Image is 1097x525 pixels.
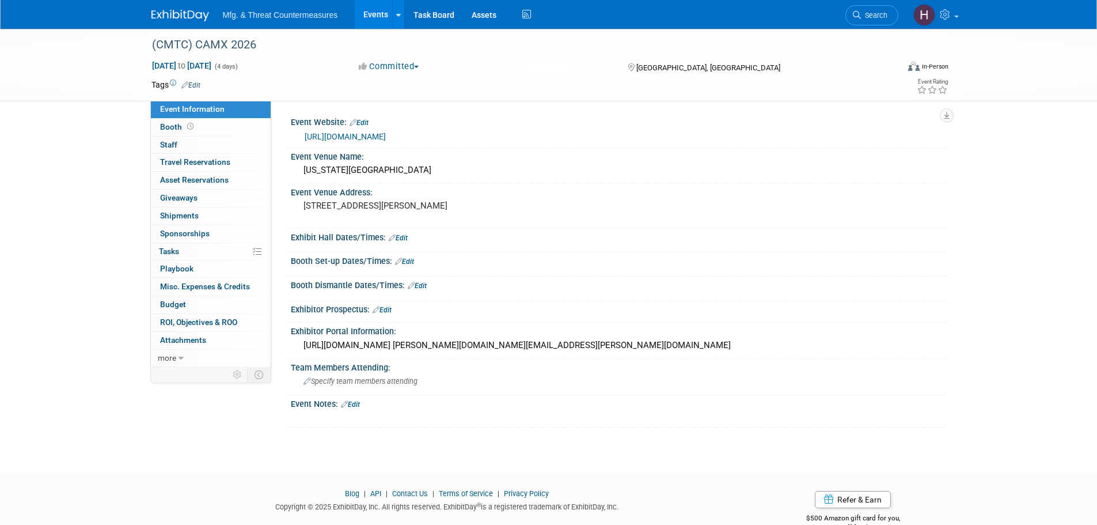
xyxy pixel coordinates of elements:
div: Exhibitor Portal Information: [291,323,946,337]
div: Exhibit Hall Dates/Times: [291,229,946,244]
a: Giveaways [151,190,271,207]
span: | [383,489,390,498]
span: (4 days) [214,63,238,70]
a: Edit [408,282,427,290]
a: Event Information [151,101,271,118]
pre: [STREET_ADDRESS][PERSON_NAME] [303,201,551,211]
a: Blog [345,489,359,498]
a: Playbook [151,260,271,278]
span: Giveaways [160,193,198,202]
td: Personalize Event Tab Strip [227,367,248,382]
span: Playbook [160,264,193,273]
td: Tags [151,79,200,90]
a: Booth [151,119,271,136]
span: Travel Reservations [160,157,230,167]
span: Misc. Expenses & Credits [160,282,250,291]
span: | [430,489,437,498]
a: Terms of Service [439,489,493,498]
a: ROI, Objectives & ROO [151,314,271,331]
div: Booth Dismantle Dates/Times: [291,277,946,292]
a: Tasks [151,243,271,260]
span: Tasks [159,247,179,256]
span: Staff [160,140,177,149]
a: Budget [151,296,271,314]
span: Mfg. & Threat Countermeasures [223,10,338,20]
td: Toggle Event Tabs [247,367,271,382]
a: Travel Reservations [151,154,271,171]
a: API [370,489,381,498]
div: [US_STATE][GEOGRAPHIC_DATA] [299,161,937,179]
a: Privacy Policy [504,489,549,498]
a: [URL][DOMAIN_NAME] [305,132,386,141]
span: | [495,489,502,498]
a: Refer & Earn [815,491,891,508]
a: Contact Us [392,489,428,498]
a: Edit [341,401,360,409]
span: Search [861,11,887,20]
a: Shipments [151,207,271,225]
a: Search [845,5,898,25]
span: Budget [160,300,186,309]
span: Booth not reserved yet [185,122,196,131]
span: Attachments [160,335,206,345]
span: Sponsorships [160,229,210,238]
a: Staff [151,137,271,154]
div: Event Venue Address: [291,184,946,198]
img: ExhibitDay [151,10,209,21]
a: Edit [181,81,200,89]
div: Copyright © 2025 ExhibitDay, Inc. All rights reserved. ExhibitDay is a registered trademark of Ex... [151,499,743,512]
a: Sponsorships [151,225,271,243]
a: Edit [395,258,414,266]
div: Exhibitor Prospectus: [291,301,946,316]
button: Committed [355,61,423,73]
span: Booth [160,122,196,131]
span: Specify team members attending [303,377,417,386]
div: [URL][DOMAIN_NAME] [PERSON_NAME][DOMAIN_NAME][EMAIL_ADDRESS][PERSON_NAME][DOMAIN_NAME] [299,337,937,354]
div: Event Venue Name: [291,148,946,163]
span: | [361,489,369,498]
span: more [158,353,176,362]
span: [GEOGRAPHIC_DATA], [GEOGRAPHIC_DATA] [636,63,780,72]
div: Event Website: [291,114,946,129]
div: Event Format [830,60,949,77]
span: [DATE] [DATE] [151,61,212,71]
sup: ® [477,502,481,508]
div: Event Rating [917,79,948,85]
span: Event Information [160,104,225,114]
div: (CMTC) CAMX 2026 [148,35,881,55]
img: Hillary Hawkins [913,4,935,26]
a: Edit [373,306,392,314]
span: ROI, Objectives & ROO [160,318,237,327]
div: Event Notes: [291,395,946,410]
a: more [151,350,271,367]
div: Team Members Attending: [291,359,946,373]
img: Format-Inperson.png [908,62,920,71]
a: Attachments [151,332,271,349]
div: In-Person [921,62,948,71]
a: Edit [389,234,408,242]
a: Asset Reservations [151,172,271,189]
a: Misc. Expenses & Credits [151,278,271,296]
a: Edit [350,119,369,127]
span: Shipments [160,211,199,220]
div: Booth Set-up Dates/Times: [291,252,946,267]
span: Asset Reservations [160,175,229,184]
span: to [176,61,187,70]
